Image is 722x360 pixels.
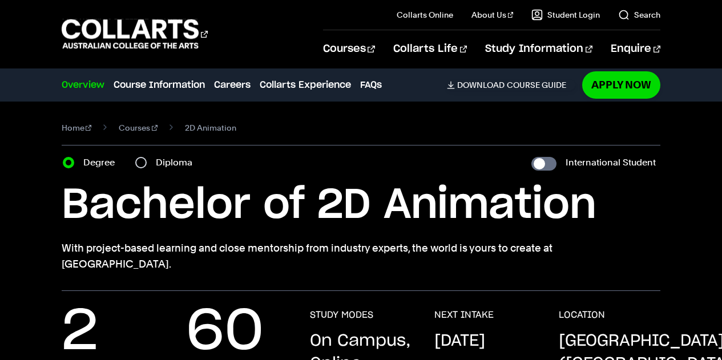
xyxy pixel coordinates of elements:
[434,330,485,353] p: [DATE]
[214,78,251,92] a: Careers
[393,30,467,68] a: Collarts Life
[323,30,375,68] a: Courses
[611,30,660,68] a: Enquire
[186,309,264,355] p: 60
[582,71,660,98] a: Apply Now
[310,309,373,321] h3: STUDY MODES
[62,120,92,136] a: Home
[434,309,494,321] h3: NEXT INTAKE
[566,155,656,171] label: International Student
[559,309,605,321] h3: LOCATION
[457,80,505,90] span: Download
[485,30,592,68] a: Study Information
[185,120,236,136] span: 2D Animation
[62,18,208,50] div: Go to homepage
[119,120,158,136] a: Courses
[531,9,600,21] a: Student Login
[62,78,104,92] a: Overview
[360,78,382,92] a: FAQs
[260,78,351,92] a: Collarts Experience
[114,78,205,92] a: Course Information
[397,9,453,21] a: Collarts Online
[62,240,661,272] p: With project-based learning and close mentorship from industry experts, the world is yours to cre...
[83,155,122,171] label: Degree
[447,80,575,90] a: DownloadCourse Guide
[618,9,660,21] a: Search
[62,309,98,355] p: 2
[471,9,514,21] a: About Us
[62,180,661,231] h1: Bachelor of 2D Animation
[156,155,199,171] label: Diploma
